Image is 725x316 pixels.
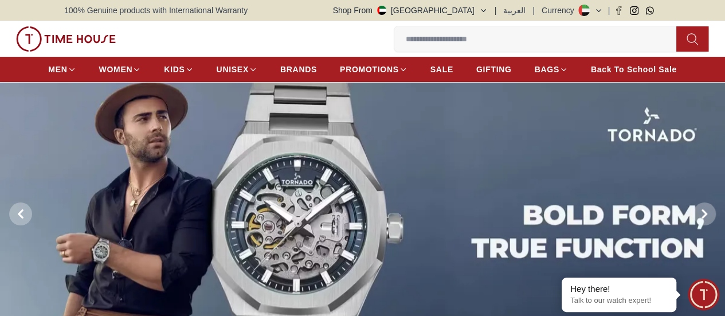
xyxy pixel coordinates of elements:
[591,64,677,75] span: Back To School Sale
[532,5,535,16] span: |
[630,6,638,15] a: Instagram
[645,6,654,15] a: Whatsapp
[164,64,185,75] span: KIDS
[99,64,133,75] span: WOMEN
[542,5,579,16] div: Currency
[340,64,399,75] span: PROMOTIONS
[503,5,526,16] button: العربية
[534,64,559,75] span: BAGS
[614,6,623,15] a: Facebook
[608,5,610,16] span: |
[217,64,249,75] span: UNISEX
[476,59,512,80] a: GIFTING
[217,59,257,80] a: UNISEX
[591,59,677,80] a: Back To School Sale
[476,64,512,75] span: GIFTING
[16,26,116,52] img: ...
[570,296,668,306] p: Talk to our watch expert!
[99,59,142,80] a: WOMEN
[280,59,317,80] a: BRANDS
[280,64,317,75] span: BRANDS
[430,59,453,80] a: SALE
[333,5,488,16] button: Shop From[GEOGRAPHIC_DATA]
[688,279,719,310] div: Chat Widget
[377,6,386,15] img: United Arab Emirates
[340,59,407,80] a: PROMOTIONS
[534,59,567,80] a: BAGS
[64,5,248,16] span: 100% Genuine products with International Warranty
[164,59,193,80] a: KIDS
[48,59,76,80] a: MEN
[430,64,453,75] span: SALE
[495,5,497,16] span: |
[48,64,67,75] span: MEN
[570,283,668,295] div: Hey there!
